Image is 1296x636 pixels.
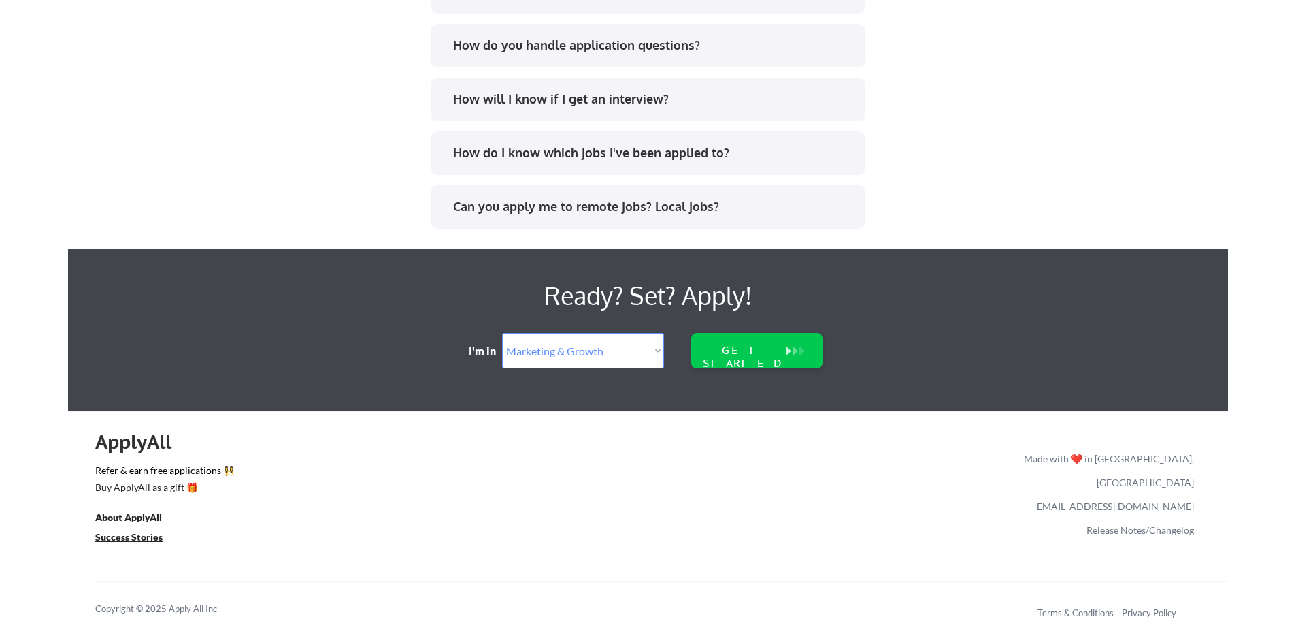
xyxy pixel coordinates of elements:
div: How do I know which jobs I've been applied to? [453,144,852,161]
a: Release Notes/Changelog [1086,524,1194,536]
div: GET STARTED [700,344,787,370]
a: Buy ApplyAll as a gift 🎁 [95,480,231,497]
div: ApplyAll [95,430,187,454]
div: How will I know if I get an interview? [453,91,852,108]
div: Can you apply me to remote jobs? Local jobs? [453,198,852,215]
a: About ApplyAll [95,510,181,527]
u: About ApplyAll [95,511,162,523]
div: Copyright © 2025 Apply All Inc [95,603,252,616]
u: Success Stories [95,531,163,543]
div: I'm in [469,344,505,359]
div: Ready? Set? Apply! [259,276,1037,315]
a: Success Stories [95,530,181,547]
div: Made with ❤️ in [GEOGRAPHIC_DATA], [GEOGRAPHIC_DATA] [1018,447,1194,494]
a: [EMAIL_ADDRESS][DOMAIN_NAME] [1034,500,1194,512]
div: How do you handle application questions? [453,37,852,54]
a: Privacy Policy [1122,607,1176,618]
a: Refer & earn free applications 👯‍♀️ [95,466,740,480]
div: Buy ApplyAll as a gift 🎁 [95,483,231,492]
a: Terms & Conditions [1037,607,1114,618]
